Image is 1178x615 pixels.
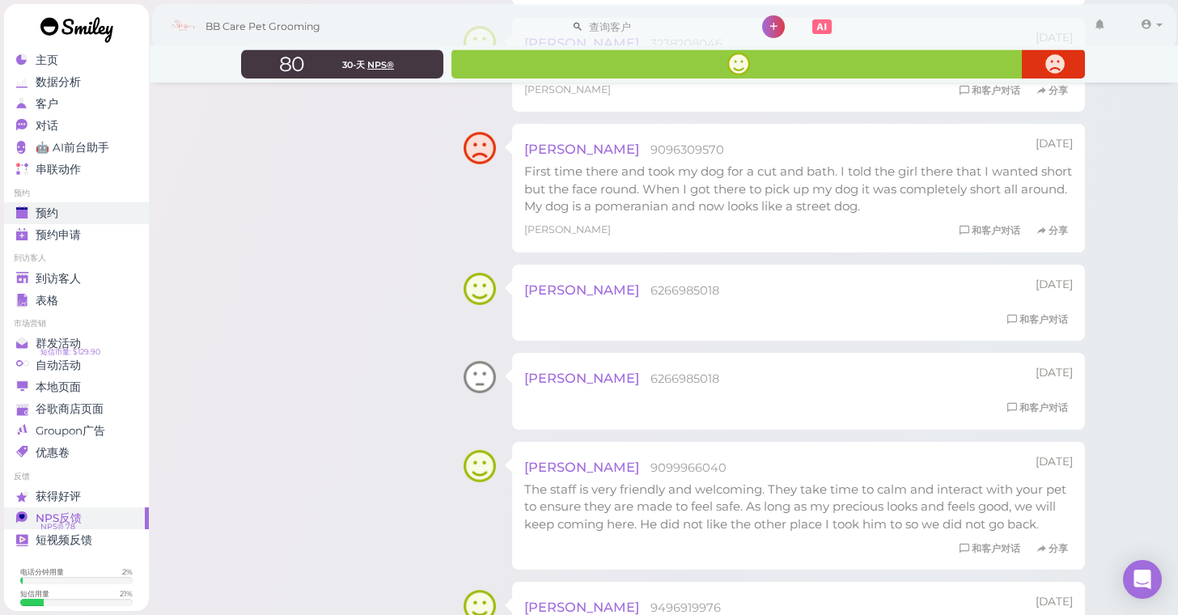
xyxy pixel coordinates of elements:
span: 30-天 [342,59,365,70]
a: 数据分析 [4,71,149,93]
a: 谷歌商店页面 [4,398,149,420]
span: 表格 [36,294,58,307]
li: 到访客人 [4,252,149,264]
span: 🤖 AI前台助手 [36,141,109,155]
div: 09/06 04:43pm [1036,454,1073,470]
span: Groupon广告 [36,424,105,438]
span: 9099966040 [650,460,727,475]
div: First time there and took my dog for a cut and bath. I told the girl there that I wanted short bu... [524,163,1073,214]
a: 串联动作 [4,159,149,180]
span: 数据分析 [36,75,81,89]
span: 主页 [36,53,58,67]
div: Open Intercom Messenger [1123,560,1162,599]
span: 6266985018 [650,371,719,386]
div: 短信用量 [20,588,49,599]
span: 对话 [36,119,58,133]
a: 和客户对话 [1002,400,1073,417]
input: 查询客户 [583,14,740,40]
span: [PERSON_NAME] [524,223,611,235]
a: 分享 [1032,541,1073,558]
span: BB Care Pet Grooming [206,4,320,49]
a: 和客户对话 [955,223,1025,240]
span: [PERSON_NAME] [524,459,639,475]
a: 分享 [1032,83,1073,100]
span: [PERSON_NAME] [524,370,639,386]
div: 2 % [122,566,133,577]
div: The staff is very friendly and welcoming. They take time to calm and interact with your pet to en... [524,481,1073,532]
span: 6266985018 [650,283,719,298]
span: 9096309570 [650,142,724,157]
a: 优惠卷 [4,442,149,464]
div: 09/11 10:16pm [1036,136,1073,152]
div: 09/09 03:18pm [1036,277,1073,293]
span: 获得好评 [36,490,81,503]
a: 到访客人 [4,268,149,290]
div: 21 % [120,588,133,599]
a: 本地页面 [4,376,149,398]
a: 🤖 AI前台助手 [4,137,149,159]
a: 预约 [4,202,149,224]
li: 预约 [4,188,149,199]
span: 9496919976 [650,600,721,615]
a: 客户 [4,93,149,115]
div: 电话分钟用量 [20,566,64,577]
span: NPS反馈 [36,511,82,525]
li: 市场营销 [4,318,149,329]
a: 群发活动 短信币量: $129.90 [4,333,149,354]
div: 09/08 08:13am [1036,365,1073,381]
span: 客户 [36,97,58,111]
span: 到访客人 [36,272,81,286]
a: 表格 [4,290,149,312]
span: 自动活动 [36,358,81,372]
a: Groupon广告 [4,420,149,442]
span: 预约申请 [36,228,81,242]
span: 80 [279,52,304,76]
span: NPS® 78 [40,520,75,533]
span: [PERSON_NAME] [524,599,639,615]
a: NPS反馈 NPS® 78 [4,507,149,529]
a: 自动活动 [4,354,149,376]
span: 群发活动 [36,337,81,350]
span: 串联动作 [36,163,81,176]
span: 本地页面 [36,380,81,394]
span: 优惠卷 [36,446,70,460]
a: 获得好评 [4,486,149,507]
span: [PERSON_NAME] [524,83,611,95]
span: [PERSON_NAME] [524,141,639,157]
li: 反馈 [4,471,149,482]
a: 主页 [4,49,149,71]
a: 和客户对话 [955,83,1025,100]
a: 和客户对话 [1002,312,1073,329]
a: 短视频反馈 [4,529,149,551]
a: 和客户对话 [955,541,1025,558]
a: 预约申请 [4,224,149,246]
span: [PERSON_NAME] [524,282,639,298]
span: 谷歌商店页面 [36,402,104,416]
span: 预约 [36,206,58,220]
a: 对话 [4,115,149,137]
span: NPS® [367,59,394,70]
div: 09/06 03:46pm [1036,594,1073,610]
span: 短视频反馈 [36,533,92,547]
span: 短信币量: $129.90 [40,346,100,358]
a: 分享 [1032,223,1073,240]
